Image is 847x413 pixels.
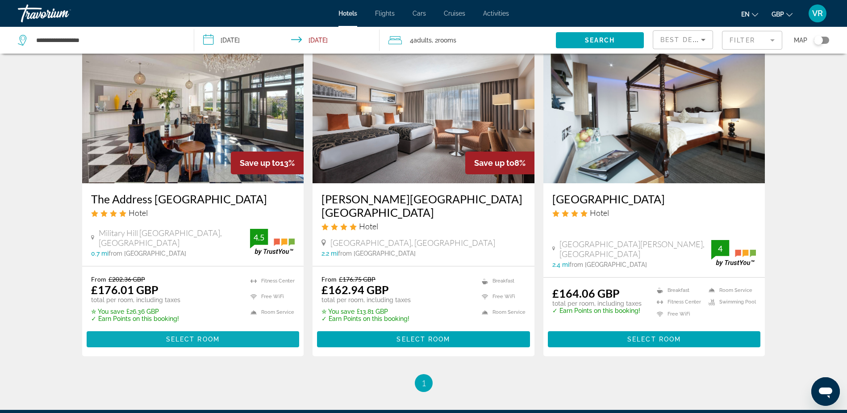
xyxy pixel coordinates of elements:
a: Select Room [317,333,530,343]
button: Change language [741,8,758,21]
button: User Menu [806,4,829,23]
li: Fitness Center [246,275,295,287]
span: 2.2 mi [321,250,338,257]
div: 4 star Hotel [552,208,756,218]
p: ✓ Earn Points on this booking! [91,315,180,322]
span: Hotel [359,221,378,231]
a: Activities [483,10,509,17]
li: Swimming Pool [704,299,756,306]
span: en [741,11,750,18]
li: Free WiFi [246,291,295,302]
span: 2.4 mi [552,261,569,268]
button: Search [556,32,644,48]
li: Fitness Center [652,299,704,306]
button: Select Room [548,331,761,347]
span: ✮ You save [91,308,124,315]
span: rooms [438,37,456,44]
ins: £176.01 GBP [91,283,159,296]
p: ✓ Earn Points on this booking! [552,307,642,314]
span: VR [812,9,823,18]
a: Hotels [338,10,357,17]
div: 4.5 [250,232,268,243]
span: Save up to [240,158,280,168]
span: [GEOGRAPHIC_DATA][PERSON_NAME], [GEOGRAPHIC_DATA] [559,239,711,259]
span: from [GEOGRAPHIC_DATA] [338,250,416,257]
p: £26.36 GBP [91,308,180,315]
div: 8% [465,152,534,174]
mat-select: Sort by [660,34,705,45]
span: From [321,275,337,283]
span: from [GEOGRAPHIC_DATA] [569,261,647,268]
a: Flights [375,10,395,17]
ins: £164.06 GBP [552,287,620,300]
button: Select Room [317,331,530,347]
span: Search [585,37,615,44]
img: trustyou-badge.svg [711,240,756,266]
a: [GEOGRAPHIC_DATA] [552,192,756,206]
p: total per room, including taxes [552,300,642,307]
button: Toggle map [807,36,829,44]
li: Breakfast [477,275,526,287]
img: Hotel image [82,40,304,183]
span: 4 [410,34,432,46]
span: Hotel [590,208,609,218]
span: Save up to [474,158,514,168]
iframe: Button to launch messaging window [811,377,840,406]
img: trustyou-badge.svg [250,229,295,255]
button: Travelers: 4 adults, 0 children [380,27,556,54]
span: GBP [772,11,784,18]
div: 4 star Hotel [91,208,295,218]
span: Select Room [396,336,450,343]
li: Free WiFi [652,310,704,318]
span: Map [794,34,807,46]
li: Free WiFi [477,291,526,302]
a: Cars [413,10,426,17]
p: total per room, including taxes [91,296,180,303]
li: Room Service [246,307,295,318]
img: Hotel image [313,40,534,183]
button: Select Room [87,331,300,347]
li: Room Service [704,287,756,294]
a: [PERSON_NAME][GEOGRAPHIC_DATA] [GEOGRAPHIC_DATA] [321,192,526,219]
nav: Pagination [82,374,765,392]
span: 0.7 mi [91,250,108,257]
span: ✮ You save [321,308,355,315]
p: total per room, including taxes [321,296,411,303]
div: 4 [711,243,729,254]
div: 4 star Hotel [321,221,526,231]
li: Breakfast [652,287,704,294]
span: from [GEOGRAPHIC_DATA] [108,250,186,257]
span: Select Room [627,336,681,343]
img: Hotel image [543,40,765,183]
span: Select Room [166,336,220,343]
a: Select Room [87,333,300,343]
span: Hotel [129,208,148,218]
a: Select Room [548,333,761,343]
del: £176.75 GBP [339,275,376,283]
li: Room Service [477,307,526,318]
a: Travorium [18,2,107,25]
p: £13.81 GBP [321,308,411,315]
a: Cruises [444,10,465,17]
p: ✓ Earn Points on this booking! [321,315,411,322]
button: Filter [722,30,782,50]
del: £202.36 GBP [108,275,145,283]
div: 13% [231,152,304,174]
span: Military Hill [GEOGRAPHIC_DATA], [GEOGRAPHIC_DATA] [99,228,250,248]
span: , 2 [432,34,456,46]
a: The Address [GEOGRAPHIC_DATA] [91,192,295,206]
button: Change currency [772,8,793,21]
button: Check-in date: Oct 4, 2025 Check-out date: Oct 5, 2025 [194,27,380,54]
ins: £162.94 GBP [321,283,389,296]
span: From [91,275,106,283]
